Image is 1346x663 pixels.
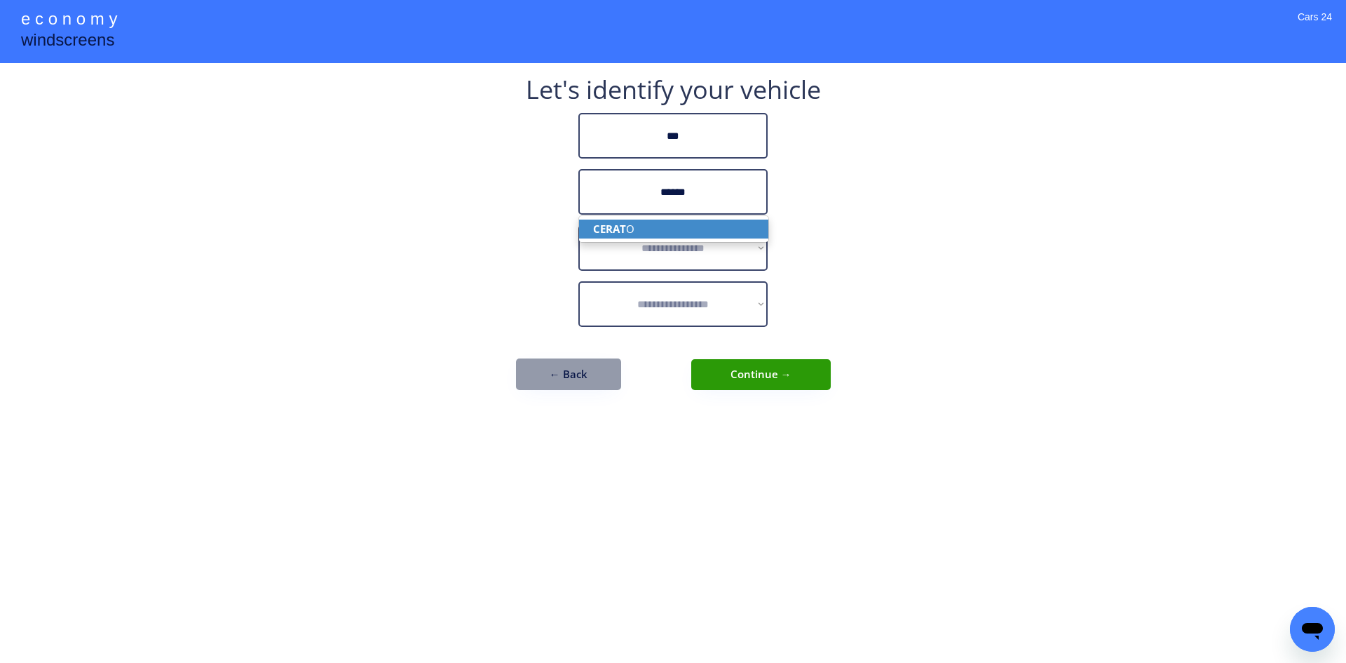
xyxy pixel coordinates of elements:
[21,28,114,55] div: windscreens
[1298,11,1332,42] div: Cars 24
[1290,607,1335,652] iframe: Button to launch messaging window
[516,359,621,390] button: ← Back
[579,220,768,239] p: O
[21,7,117,34] div: e c o n o m y
[593,222,626,236] strong: CERAT
[526,77,821,102] div: Let's identify your vehicle
[691,359,831,390] button: Continue →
